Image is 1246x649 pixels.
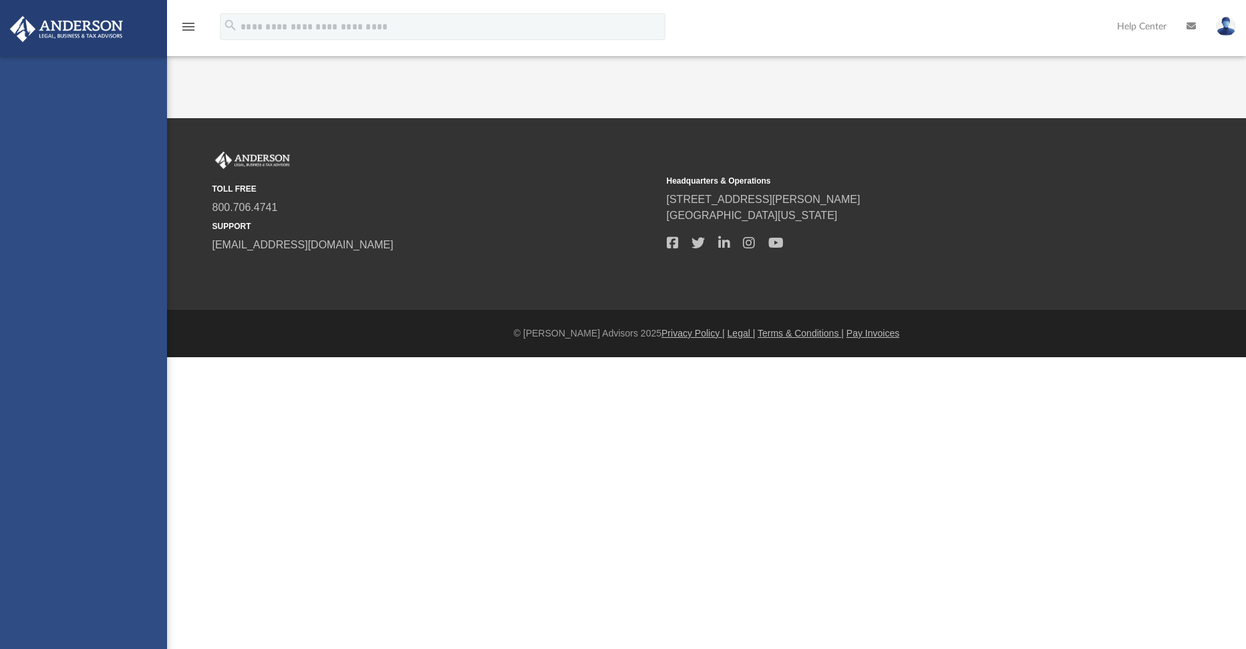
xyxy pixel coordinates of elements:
a: [GEOGRAPHIC_DATA][US_STATE] [667,210,838,221]
img: User Pic [1216,17,1236,36]
i: search [223,18,238,33]
div: © [PERSON_NAME] Advisors 2025 [167,327,1246,341]
img: Anderson Advisors Platinum Portal [212,152,293,169]
a: [STREET_ADDRESS][PERSON_NAME] [667,194,861,205]
a: Terms & Conditions | [758,328,844,339]
small: TOLL FREE [212,183,657,195]
small: SUPPORT [212,220,657,232]
a: Legal | [728,328,756,339]
a: [EMAIL_ADDRESS][DOMAIN_NAME] [212,239,394,250]
i: menu [180,19,196,35]
img: Anderson Advisors Platinum Portal [6,16,127,42]
a: menu [180,25,196,35]
a: Pay Invoices [846,328,899,339]
a: Privacy Policy | [661,328,725,339]
small: Headquarters & Operations [667,175,1112,187]
a: 800.706.4741 [212,202,278,213]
